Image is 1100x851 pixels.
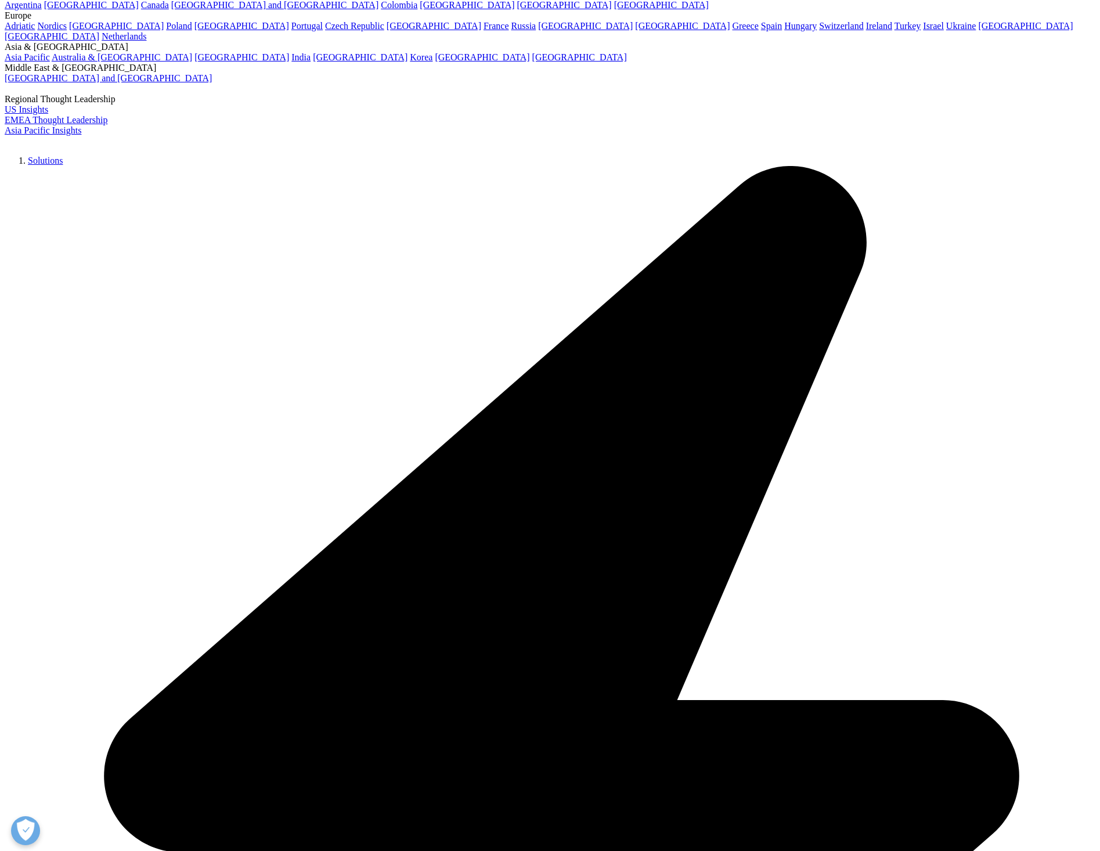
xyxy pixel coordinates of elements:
[52,52,192,62] a: Australia & [GEOGRAPHIC_DATA]
[325,21,384,31] a: Czech Republic
[784,21,817,31] a: Hungary
[11,816,40,845] button: Open Preferences
[5,63,1095,73] div: Middle East & [GEOGRAPHIC_DATA]
[978,21,1073,31] a: [GEOGRAPHIC_DATA]
[511,21,536,31] a: Russia
[194,21,289,31] a: [GEOGRAPHIC_DATA]
[484,21,509,31] a: France
[410,52,432,62] a: Korea
[5,73,212,83] a: [GEOGRAPHIC_DATA] and [GEOGRAPHIC_DATA]
[291,52,311,62] a: India
[291,21,323,31] a: Portugal
[5,31,99,41] a: [GEOGRAPHIC_DATA]
[435,52,529,62] a: [GEOGRAPHIC_DATA]
[819,21,863,31] a: Switzerland
[5,125,81,135] a: Asia Pacific Insights
[946,21,976,31] a: Ukraine
[69,21,164,31] a: [GEOGRAPHIC_DATA]
[5,104,48,114] a: US Insights
[895,21,921,31] a: Turkey
[28,156,63,165] a: Solutions
[102,31,146,41] a: Netherlands
[732,21,758,31] a: Greece
[5,42,1095,52] div: Asia & [GEOGRAPHIC_DATA]
[538,21,633,31] a: [GEOGRAPHIC_DATA]
[923,21,944,31] a: Israel
[635,21,730,31] a: [GEOGRAPHIC_DATA]
[532,52,627,62] a: [GEOGRAPHIC_DATA]
[5,94,1095,104] div: Regional Thought Leadership
[194,52,289,62] a: [GEOGRAPHIC_DATA]
[387,21,481,31] a: [GEOGRAPHIC_DATA]
[37,21,67,31] a: Nordics
[761,21,782,31] a: Spain
[166,21,192,31] a: Poland
[5,21,35,31] a: Adriatic
[866,21,892,31] a: Ireland
[313,52,407,62] a: [GEOGRAPHIC_DATA]
[5,10,1095,21] div: Europe
[5,52,50,62] a: Asia Pacific
[5,115,107,125] a: EMEA Thought Leadership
